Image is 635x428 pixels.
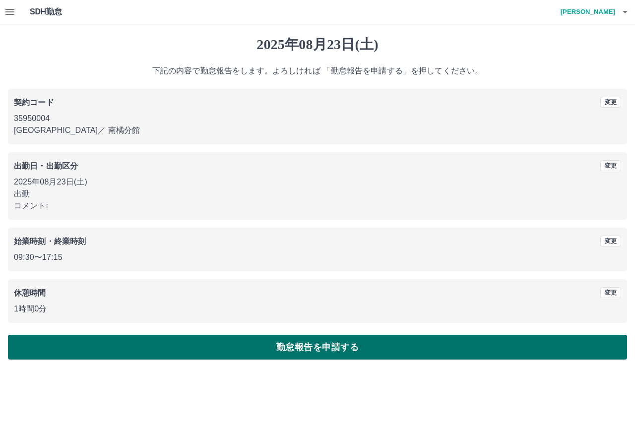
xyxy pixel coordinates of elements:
button: 変更 [600,236,621,246]
p: 出勤 [14,188,621,200]
b: 出勤日・出勤区分 [14,162,78,170]
b: 休憩時間 [14,289,46,297]
b: 始業時刻・終業時刻 [14,237,86,245]
button: 変更 [600,287,621,298]
button: 変更 [600,97,621,108]
h1: 2025年08月23日(土) [8,36,627,53]
b: 契約コード [14,98,54,107]
p: コメント: [14,200,621,212]
p: [GEOGRAPHIC_DATA] ／ 南橘分館 [14,124,621,136]
button: 勤怠報告を申請する [8,335,627,360]
p: 35950004 [14,113,621,124]
p: 2025年08月23日(土) [14,176,621,188]
p: 1時間0分 [14,303,621,315]
p: 09:30 〜 17:15 [14,251,621,263]
button: 変更 [600,160,621,171]
p: 下記の内容で勤怠報告をします。よろしければ 「勤怠報告を申請する」を押してください。 [8,65,627,77]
